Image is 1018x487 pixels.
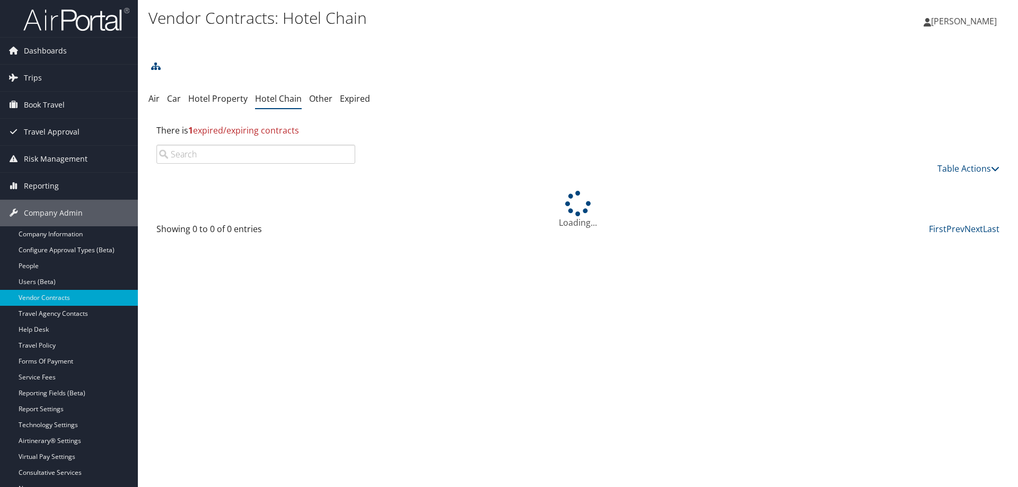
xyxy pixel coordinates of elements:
[340,93,370,104] a: Expired
[148,191,1007,229] div: Loading...
[167,93,181,104] a: Car
[309,93,332,104] a: Other
[148,7,721,29] h1: Vendor Contracts: Hotel Chain
[937,163,999,174] a: Table Actions
[964,223,983,235] a: Next
[946,223,964,235] a: Prev
[148,93,160,104] a: Air
[24,146,87,172] span: Risk Management
[156,145,355,164] input: Search
[24,119,80,145] span: Travel Approval
[924,5,1007,37] a: [PERSON_NAME]
[24,65,42,91] span: Trips
[23,7,129,32] img: airportal-logo.png
[255,93,302,104] a: Hotel Chain
[24,92,65,118] span: Book Travel
[24,200,83,226] span: Company Admin
[929,223,946,235] a: First
[24,38,67,64] span: Dashboards
[156,223,355,241] div: Showing 0 to 0 of 0 entries
[931,15,997,27] span: [PERSON_NAME]
[148,116,1007,145] div: There is
[24,173,59,199] span: Reporting
[188,125,193,136] strong: 1
[983,223,999,235] a: Last
[188,125,299,136] span: expired/expiring contracts
[188,93,248,104] a: Hotel Property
